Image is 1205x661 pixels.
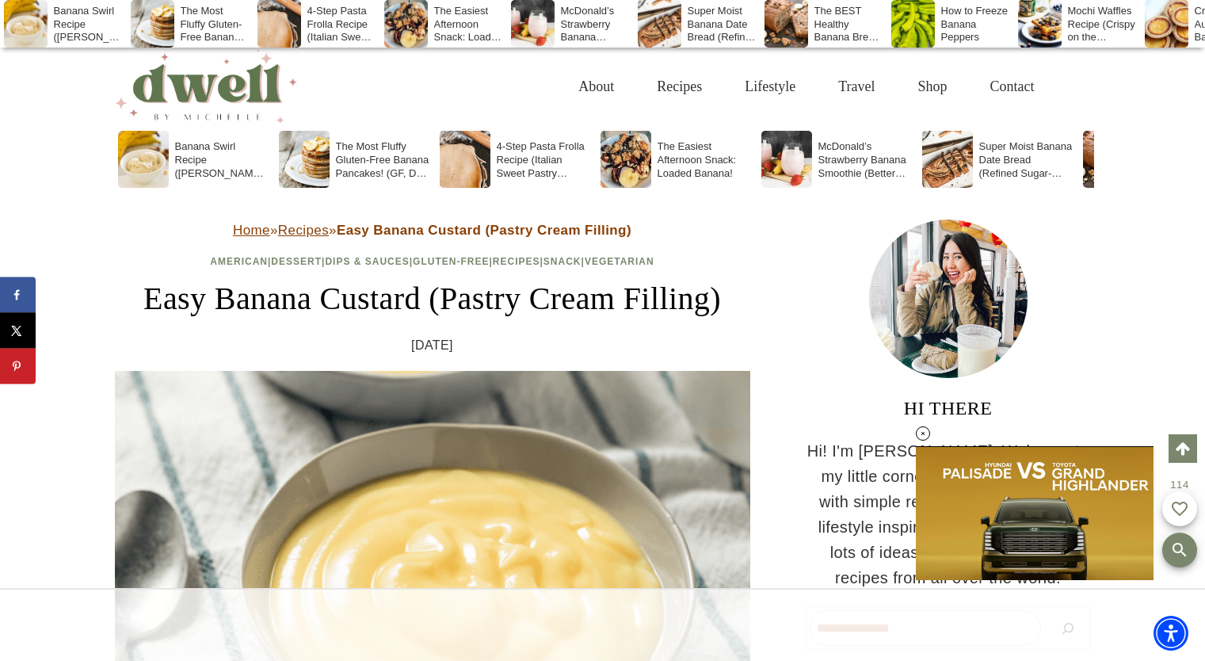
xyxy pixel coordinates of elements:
[271,256,322,267] a: Dessert
[557,61,635,113] a: About
[896,61,968,113] a: Shop
[817,61,896,113] a: Travel
[806,438,1091,590] p: Hi! I'm [PERSON_NAME]. Welcome to my little corner of the internet filled with simple recipes, tr...
[233,223,631,238] span: » »
[210,256,268,267] a: American
[115,275,750,323] h1: Easy Banana Custard (Pastry Cream Filling)
[210,256,654,267] span: | | | | | |
[543,256,582,267] a: Snack
[1154,616,1188,651] div: Accessibility Menu
[325,256,409,267] a: Dips & Sauces
[585,256,654,267] a: Vegetarian
[315,590,891,661] iframe: Advertisement
[337,223,631,238] strong: Easy Banana Custard (Pastry Cream Filling)
[969,61,1056,113] a: Contact
[806,394,1091,422] h3: HI THERE
[493,256,540,267] a: Recipes
[278,223,329,238] a: Recipes
[413,256,489,267] a: Gluten-Free
[635,61,723,113] a: Recipes
[723,61,817,113] a: Lifestyle
[411,335,453,356] time: [DATE]
[233,223,270,238] a: Home
[115,50,297,123] img: DWELL by michelle
[1169,434,1197,463] a: Scroll to top
[557,61,1055,113] nav: Primary Navigation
